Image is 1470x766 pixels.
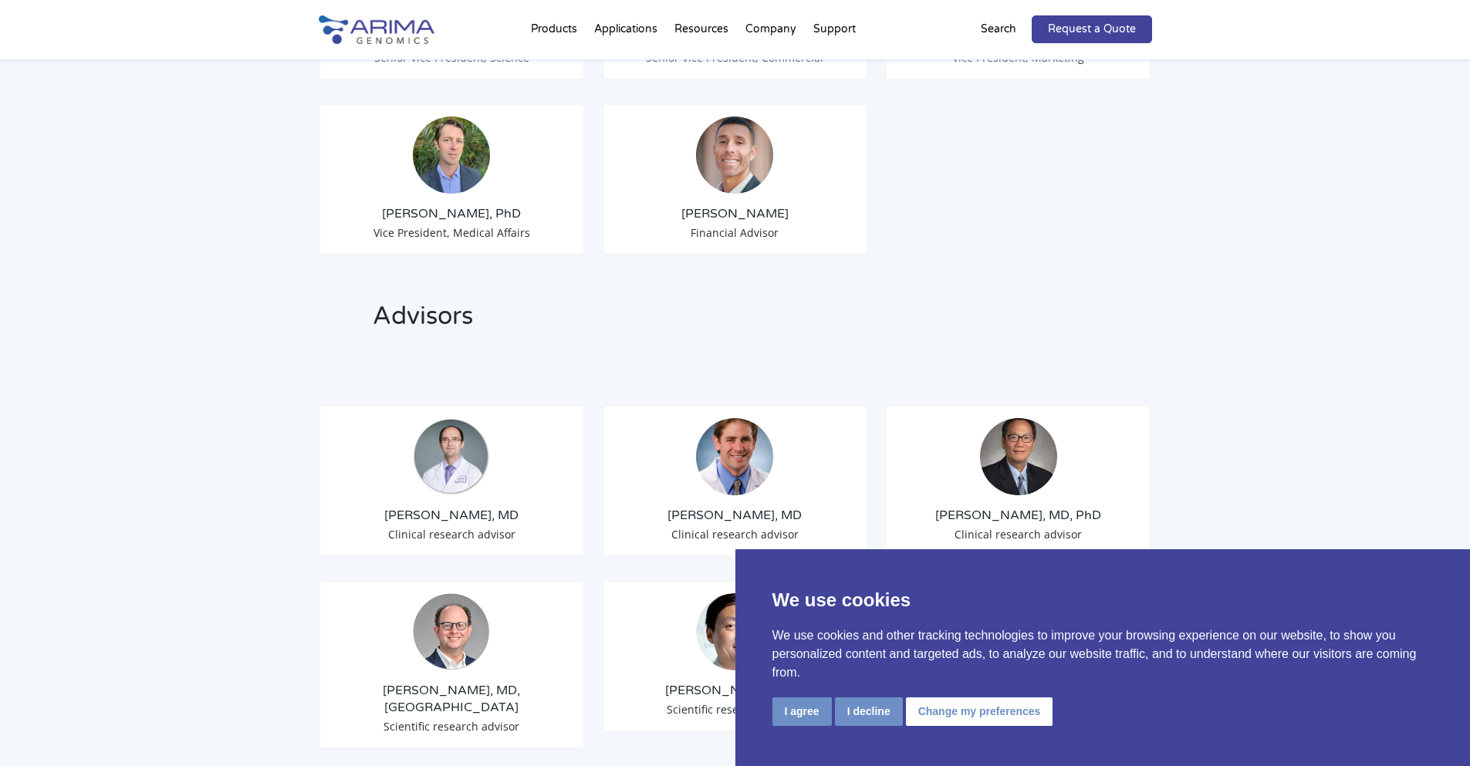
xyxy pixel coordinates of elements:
[615,205,856,222] h3: [PERSON_NAME]
[696,593,773,670] img: Ellipse-47-3.png
[413,116,490,194] img: 1632501909860.jpeg
[319,15,434,44] img: Arima-Genomics-logo
[696,116,773,194] img: A.-Seltser-Headshot.jpeg
[772,697,832,726] button: I agree
[332,507,573,524] h3: [PERSON_NAME], MD
[898,507,1139,524] h3: [PERSON_NAME], MD, PhD
[772,586,1434,614] p: We use cookies
[413,593,490,670] img: Aaron-Viny_Scientific-Advisory-Board_2.jpg
[332,682,573,716] h3: [PERSON_NAME], MD, [GEOGRAPHIC_DATA]
[691,225,779,240] span: Financial Advisor
[835,697,903,726] button: I decline
[615,507,856,524] h3: [PERSON_NAME], MD
[980,418,1057,495] img: Ken-Young.jpeg
[667,702,803,717] span: Scientific research advisor
[373,299,712,346] h2: Advisors
[772,626,1434,682] p: We use cookies and other tracking technologies to improve your browsing experience on our website...
[413,418,490,495] img: Matija-Snuderl.png
[615,682,856,699] h3: [PERSON_NAME], PhD
[1032,15,1152,43] a: Request a Quote
[696,418,773,495] img: Darren-Sigal.jpg
[981,19,1016,39] p: Search
[332,205,573,222] h3: [PERSON_NAME], PhD
[388,527,515,542] span: Clinical research advisor
[955,527,1082,542] span: Clinical research advisor
[906,697,1053,726] button: Change my preferences
[373,225,530,240] span: Vice President, Medical Affairs
[384,719,519,734] span: Scientific research advisor
[671,527,799,542] span: Clinical research advisor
